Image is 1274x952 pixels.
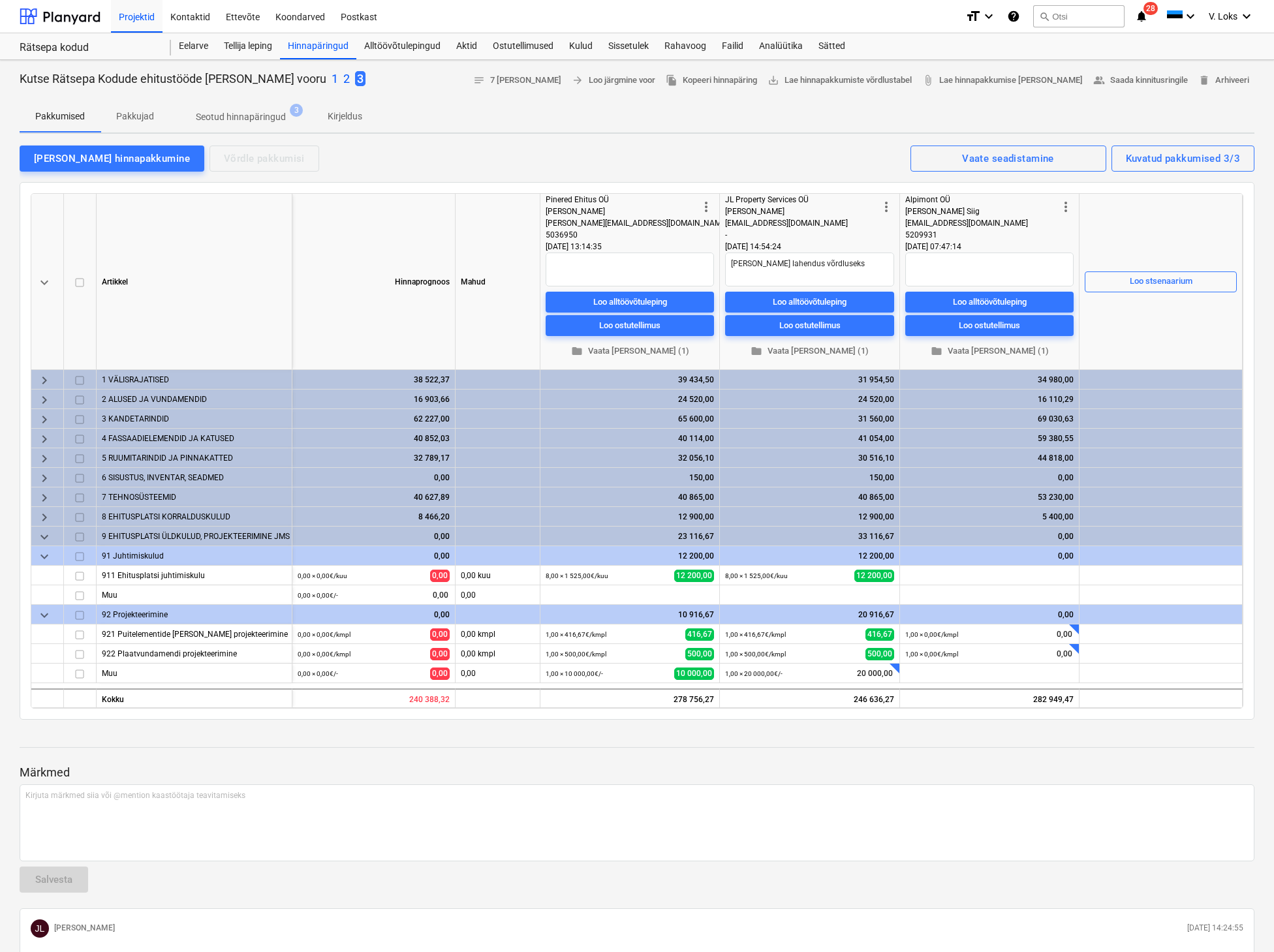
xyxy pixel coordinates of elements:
[905,194,1058,206] div: Alpimont OÜ
[865,628,894,641] span: 416,67
[546,370,714,390] div: 39 434,50
[298,670,338,677] small: 0,00 × 0,00€ / -
[811,33,853,59] div: Sätted
[779,318,841,333] div: Loo ostutellimus
[171,33,216,59] div: Eelarve
[546,219,728,228] span: [PERSON_NAME][EMAIL_ADDRESS][DOMAIN_NAME]
[430,668,450,680] span: 0,00
[725,651,786,658] small: 1,00 × 500,00€ / kmpl
[37,412,52,427] span: keyboard_arrow_right
[725,253,894,286] textarea: [PERSON_NAME] lahendus võrdluseks
[102,527,287,545] div: 9 EHITUSPLATSI ÜLDKULUD, PROJEKTEERIMINE JMS
[355,70,365,87] button: 3
[768,73,912,88] span: Lae hinnapakkumiste võrdlustabel
[1193,70,1254,91] button: Arhiveeri
[546,315,714,336] button: Loo ostutellimus
[448,33,485,59] div: Aktid
[725,219,848,228] span: [EMAIL_ADDRESS][DOMAIN_NAME]
[910,344,1068,359] span: Vaata [PERSON_NAME] (1)
[905,229,1058,241] div: 5209931
[546,194,698,206] div: Pinered Ehitus OÜ
[854,570,894,582] span: 12 200,00
[102,566,287,585] div: 911 Ehitusplatsi juhtimiskulu
[546,572,608,579] small: 8,00 × 1 525,00€ / kuu
[905,527,1074,546] div: 0,00
[456,644,540,664] div: 0,00 kmpl
[905,605,1074,624] div: 0,00
[102,644,287,663] div: 922 Plaatvundamendi projekteerimine
[298,527,450,546] div: 0,00
[37,373,52,388] span: keyboard_arrow_right
[298,651,350,658] small: 0,00 × 0,00€ / kmpl
[298,468,450,487] div: 0,00
[37,607,52,623] span: keyboard_arrow_down
[102,448,287,467] div: 5 RUUMITARINDID JA PINNAKATTED
[725,605,894,624] div: 20 916,67
[905,206,1058,217] div: [PERSON_NAME] Siig
[102,507,287,526] div: 8 EHITUSPLATSI KORRALDUSKULUD
[773,294,847,309] div: Loo alltöövõtuleping
[905,546,1074,566] div: 0,00
[1033,5,1125,27] button: Otsi
[102,546,287,565] div: 91 Juhtimiskulud
[551,344,709,359] span: Vaata [PERSON_NAME] (1)
[600,33,657,59] div: Sissetulek
[657,33,714,59] div: Rahavoog
[546,292,714,313] button: Loo alltöövõtuleping
[725,292,894,313] button: Loo alltöövõtuleping
[725,229,878,241] div: -
[20,765,1254,780] p: Märkmed
[37,490,52,506] span: keyboard_arrow_right
[328,110,362,123] p: Kirjeldus
[34,150,190,167] div: [PERSON_NAME] hinnapakkumine
[981,8,997,24] i: keyboard_arrow_down
[567,70,660,91] button: Loo järgmine voor
[456,194,540,370] div: Mahud
[905,429,1074,448] div: 59 380,55
[37,275,52,290] span: keyboard_arrow_down
[953,294,1027,309] div: Loo alltöövõtuleping
[965,8,981,24] i: format_size
[714,33,751,59] a: Failid
[298,448,450,468] div: 32 789,17
[865,648,894,660] span: 500,00
[725,429,894,448] div: 41 054,00
[561,33,600,59] div: Kulud
[116,110,154,123] p: Pakkujad
[725,507,894,527] div: 12 900,00
[102,468,287,487] div: 6 SISUSTUS, INVENTAR, SEADMED
[20,146,204,172] button: [PERSON_NAME] hinnapakkumine
[922,74,934,86] span: attach_file
[725,468,894,487] div: 150,00
[280,33,356,59] a: Hinnapäringud
[1085,271,1237,292] button: Loo stsenaarium
[905,507,1074,527] div: 5 400,00
[102,624,287,643] div: 921 Puitelementide ja katuse projekteerimine
[298,592,338,599] small: 0,00 × 0,00€ / -
[356,33,448,59] div: Alltöövõtulepingud
[332,70,338,87] button: 1
[905,448,1074,468] div: 44 818,00
[1111,146,1254,172] button: Kuvatud pakkumised 3/3
[102,409,287,428] div: 3 KANDETARINDID
[599,318,660,333] div: Loo ostutellimus
[430,570,450,582] span: 0,00
[298,507,450,527] div: 8 466,20
[216,33,280,59] div: Tellija leping
[571,345,583,357] span: folder
[485,33,561,59] a: Ostutellimused
[456,624,540,644] div: 0,00 kmpl
[546,341,714,361] button: Vaata [PERSON_NAME] (1)
[37,510,52,525] span: keyboard_arrow_right
[1130,274,1192,289] div: Loo stsenaarium
[1055,649,1074,660] span: 0,00
[666,74,677,86] span: file_copy
[546,409,714,429] div: 65 600,00
[37,431,52,447] span: keyboard_arrow_right
[298,605,450,624] div: 0,00
[298,487,450,507] div: 40 627,89
[1143,2,1158,15] span: 28
[725,206,878,217] div: [PERSON_NAME]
